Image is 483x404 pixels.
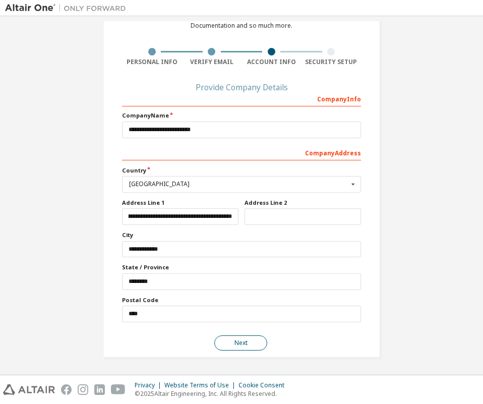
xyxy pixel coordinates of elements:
[164,381,238,389] div: Website Terms of Use
[122,144,361,160] div: Company Address
[5,3,131,13] img: Altair One
[171,14,312,30] div: For Free Trials, Licenses, Downloads, Learning & Documentation and so much more.
[111,384,126,395] img: youtube.svg
[135,381,164,389] div: Privacy
[238,381,290,389] div: Cookie Consent
[245,199,361,207] label: Address Line 2
[61,384,72,395] img: facebook.svg
[182,58,242,66] div: Verify Email
[122,111,361,120] label: Company Name
[214,335,267,351] button: Next
[129,181,348,187] div: [GEOGRAPHIC_DATA]
[122,231,361,239] label: City
[135,389,290,398] p: © 2025 Altair Engineering, Inc. All Rights Reserved.
[122,58,182,66] div: Personal Info
[78,384,88,395] img: instagram.svg
[3,384,55,395] img: altair_logo.svg
[301,58,361,66] div: Security Setup
[122,296,361,304] label: Postal Code
[122,263,361,271] label: State / Province
[122,199,238,207] label: Address Line 1
[122,90,361,106] div: Company Info
[122,84,361,90] div: Provide Company Details
[94,384,105,395] img: linkedin.svg
[122,166,361,175] label: Country
[241,58,301,66] div: Account Info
